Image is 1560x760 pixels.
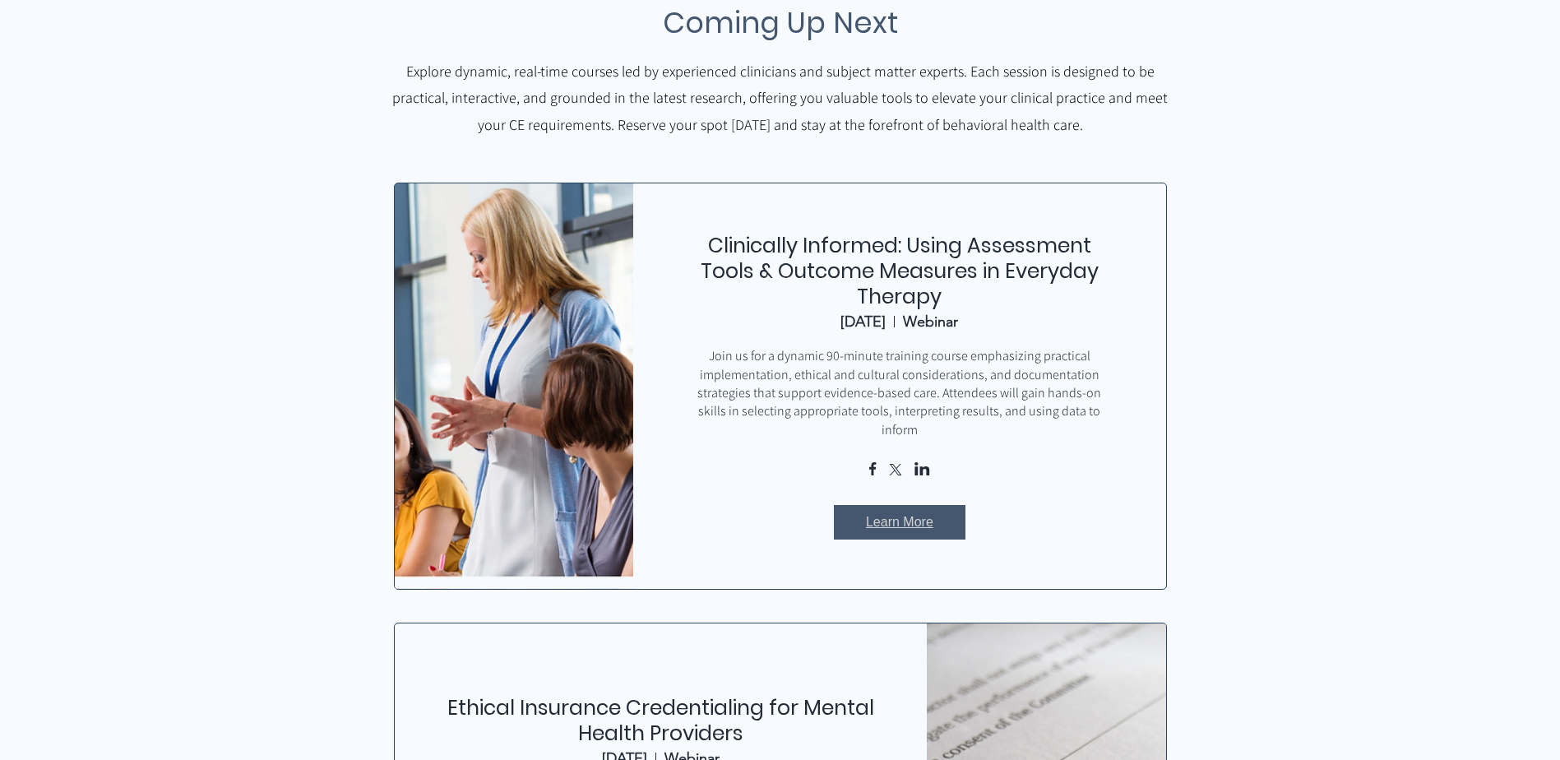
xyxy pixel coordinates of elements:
[888,464,903,479] a: Share event on X
[447,693,874,748] a: Ethical Insurance Credentialing for Mental Health Providers
[701,231,1099,311] a: Clinically Informed: Using Assessment Tools & Outcome Measures in Everyday Therapy
[431,1,1130,44] h3: Coming Up Next
[914,462,930,479] a: Share event on LinkedIn
[377,153,651,599] img: Clinically Informed: Using Assessment Tools & Outcome Measures in Everyday Therapy
[392,62,1168,134] span: Explore dynamic, real-time courses led by experienced clinicians and subject matter experts. Each...
[834,505,965,540] a: Learn More
[869,462,877,479] a: Share event on Facebook
[683,347,1116,439] div: Join us for a dynamic 90-minute training course emphasizing practical implementation, ethical and...
[903,313,958,331] div: Webinar
[866,513,933,531] span: Learn More
[840,313,886,331] div: [DATE]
